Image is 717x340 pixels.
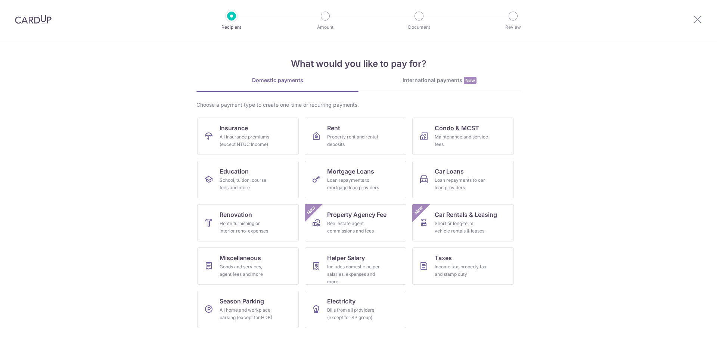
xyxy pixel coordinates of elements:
[435,177,488,191] div: Loan repayments to car loan providers
[220,253,261,262] span: Miscellaneous
[412,161,514,198] a: Car LoansLoan repayments to car loan providers
[220,210,252,219] span: Renovation
[435,124,479,132] span: Condo & MCST
[391,24,447,31] p: Document
[196,101,521,109] div: Choose a payment type to create one-time or recurring payments.
[435,253,452,262] span: Taxes
[305,161,406,198] a: Mortgage LoansLoan repayments to mortgage loan providers
[435,220,488,235] div: Short or long‑term vehicle rentals & leases
[435,263,488,278] div: Income tax, property tax and stamp duty
[412,247,514,285] a: TaxesIncome tax, property tax and stamp duty
[197,291,299,328] a: Season ParkingAll home and workplace parking (except for HDB)
[197,161,299,198] a: EducationSchool, tuition, course fees and more
[220,177,273,191] div: School, tuition, course fees and more
[327,210,387,219] span: Property Agency Fee
[485,24,541,31] p: Review
[220,133,273,148] div: All insurance premiums (except NTUC Income)
[464,77,477,84] span: New
[358,77,521,84] div: International payments
[305,247,406,285] a: Helper SalaryIncludes domestic helper salaries, expenses and more
[305,204,406,241] a: Property Agency FeeReal estate agent commissions and feesNew
[435,210,497,219] span: Car Rentals & Leasing
[220,220,273,235] div: Home furnishing or interior reno-expenses
[220,306,273,321] div: All home and workplace parking (except for HDB)
[305,118,406,155] a: RentProperty rent and rental deposits
[669,318,710,336] iframe: Opens a widget where you can find more information
[305,204,317,216] span: New
[327,253,365,262] span: Helper Salary
[197,204,299,241] a: RenovationHome furnishing or interior reno-expenses
[327,133,381,148] div: Property rent and rental deposits
[327,297,356,306] span: Electricity
[197,118,299,155] a: InsuranceAll insurance premiums (except NTUC Income)
[220,297,264,306] span: Season Parking
[413,204,425,216] span: New
[327,220,381,235] div: Real estate agent commissions and fees
[327,177,381,191] div: Loan repayments to mortgage loan providers
[327,124,340,132] span: Rent
[327,263,381,286] div: Includes domestic helper salaries, expenses and more
[220,124,248,132] span: Insurance
[412,204,514,241] a: Car Rentals & LeasingShort or long‑term vehicle rentals & leasesNew
[327,167,374,176] span: Mortgage Loans
[196,57,521,71] h4: What would you like to pay for?
[298,24,353,31] p: Amount
[435,167,464,176] span: Car Loans
[327,306,381,321] div: Bills from all providers (except for SP group)
[15,15,52,24] img: CardUp
[220,167,249,176] span: Education
[197,247,299,285] a: MiscellaneousGoods and services, agent fees and more
[204,24,259,31] p: Recipient
[196,77,358,84] div: Domestic payments
[435,133,488,148] div: Maintenance and service fees
[220,263,273,278] div: Goods and services, agent fees and more
[412,118,514,155] a: Condo & MCSTMaintenance and service fees
[305,291,406,328] a: ElectricityBills from all providers (except for SP group)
